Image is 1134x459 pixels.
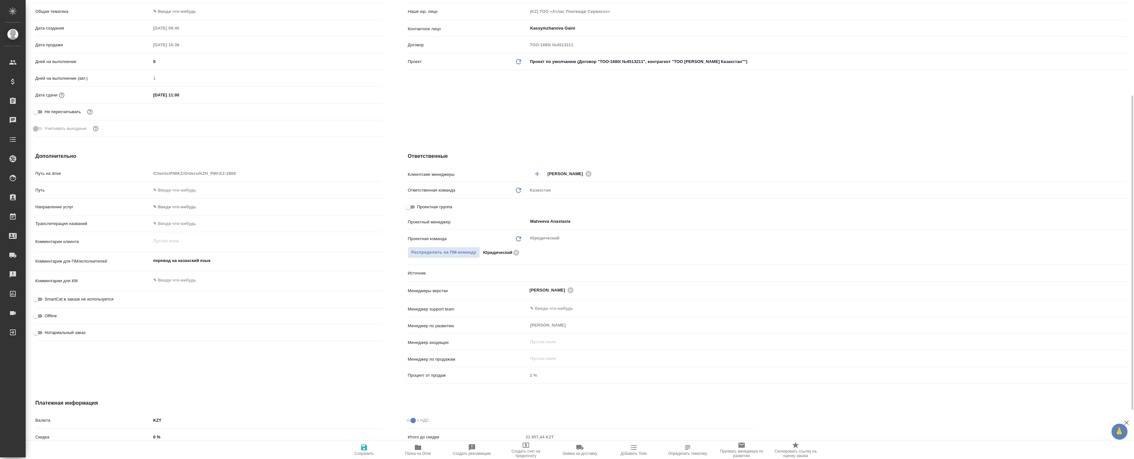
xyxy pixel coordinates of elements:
[772,449,819,458] span: Скопировать ссылку на оценку заказа
[503,449,549,458] span: Создать счет на предоплату
[408,372,528,379] p: Процент от продаж
[45,296,113,302] span: SmartCat в заказе не используется
[1123,173,1125,175] button: Open
[35,417,151,424] p: Валюта
[151,185,382,195] input: ✎ Введи что-нибудь
[151,40,207,50] input: Пустое поле
[35,187,151,194] p: Путь
[715,441,769,459] button: Призвать менеджера по развитию
[45,125,87,132] span: Учитывать выходные
[547,170,594,178] div: [PERSON_NAME]
[499,441,553,459] button: Создать счет на предоплату
[408,219,528,225] p: Проектный менеджер
[529,166,545,182] button: Добавить менеджера
[528,56,1127,67] div: Проект по умолчанию (Договор "ТОО-1680/ №4513211", контрагент "ТОО [PERSON_NAME] Казахстан"")
[151,6,382,17] div: ✎ Введи что-нибудь
[1123,290,1125,291] button: Open
[35,278,151,284] p: Комментарии для КМ
[151,90,207,100] input: ✎ Введи что-нибудь
[408,339,528,346] p: Менеджер входящих
[411,249,476,256] span: Распределить на ПМ-команду
[45,313,57,319] span: Offline
[408,187,455,194] p: Ответственная команда
[528,7,1127,16] input: Пустое поле
[408,8,528,15] p: Наше юр. лицо
[151,57,382,66] input: ✎ Введи что-нибудь
[391,441,445,459] button: Папка на Drive
[408,288,528,294] p: Менеджеры верстки
[35,152,382,160] h4: Дополнительно
[35,170,151,177] p: Путь на drive
[153,204,374,210] div: ✎ Введи что-нибудь
[57,91,66,99] button: Если добавить услуги и заполнить их объемом, то дата рассчитается автоматически
[408,356,528,363] p: Менеджер по продажам
[151,415,382,426] div: KZT
[153,8,374,15] div: ✎ Введи что-нибудь
[151,219,382,228] input: ✎ Введи что-нибудь
[408,171,528,178] p: Клиентские менеджеры
[408,247,480,258] button: Распределить на ПМ-команду
[523,432,755,442] input: Пустое поле
[528,185,1127,196] div: Казахстан
[408,59,422,65] p: Проект
[547,171,587,177] span: [PERSON_NAME]
[45,329,85,336] span: Нотариальный заказ
[408,323,528,329] p: Менеджер по развитию
[35,434,151,440] p: Скидка
[529,305,1103,312] input: ✎ Введи что-нибудь
[35,42,151,48] p: Дата продажи
[417,204,452,210] span: Проектная группа
[408,26,528,32] p: Контактное лицо
[35,239,151,245] p: Комментарии клиента
[483,249,512,256] p: Юридический
[405,451,431,456] span: Папка на Drive
[35,59,151,65] p: Дней на выполнение
[35,258,151,265] p: Комментарии для ПМ/исполнителей
[1114,425,1125,438] span: 🙏
[408,270,528,276] p: Источник
[668,451,707,456] span: Определить тематику
[354,451,374,456] span: Сохранить
[337,441,391,459] button: Сохранить
[408,236,447,242] p: Проектная команда
[528,268,1127,279] div: ​
[151,202,382,212] div: ✎ Введи что-нибудь
[35,399,755,407] h4: Платежная информация
[529,355,1112,363] input: Пустое поле
[563,451,597,456] span: Заявка на доставку
[35,221,151,227] p: Транслитерация названий
[445,441,499,459] button: Создать рекламацию
[621,451,647,456] span: Добавить Todo
[408,306,528,312] p: Менеджер support team
[35,8,151,15] p: Общая тематика
[1123,221,1125,222] button: Open
[661,441,715,459] button: Определить тематику
[35,75,151,82] p: Дней на выполнение (авт.)
[408,434,523,440] p: Итого до скидки
[151,255,382,266] textarea: перевод на казахский язык
[769,441,823,459] button: Скопировать ссылку на оценку заказа
[553,441,607,459] button: Заявка на доставку
[86,108,94,116] button: Включи, если не хочешь, чтобы указанная дата сдачи изменилась после переставления заказа в 'Подтв...
[453,451,491,456] span: Создать рекламацию
[1123,28,1125,29] button: Open
[92,124,100,133] button: Выбери, если сб и вс нужно считать рабочими днями для выполнения заказа.
[408,42,528,48] p: Договор
[35,204,151,210] p: Направление услуг
[35,25,151,32] p: Дата создания
[1112,424,1128,440] button: 🙏
[45,109,81,115] span: Не пересчитывать
[529,338,1112,346] input: Пустое поле
[1123,308,1125,309] button: Open
[408,247,480,258] span: В заказе уже есть ответственный ПМ или ПМ группа
[151,74,382,83] input: Пустое поле
[529,287,569,293] span: [PERSON_NAME]
[417,417,429,424] span: с НДС
[607,441,661,459] button: Добавить Todo
[719,449,765,458] span: Призвать менеджера по развитию
[528,371,1127,380] input: Пустое поле
[35,92,57,98] p: Дата сдачи
[529,286,576,294] div: [PERSON_NAME]
[408,152,1127,160] h4: Ответственные
[528,40,1127,50] input: Пустое поле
